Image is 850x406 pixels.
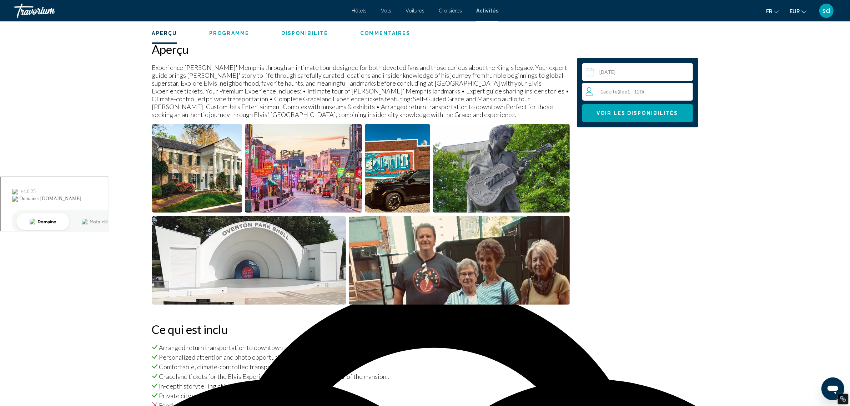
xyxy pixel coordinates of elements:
[352,8,367,14] a: Hôtels
[281,30,328,36] button: Disponibilité
[365,124,430,213] button: Open full-screen image slider
[11,11,17,17] img: logo_orange.svg
[618,88,644,95] span: ( 1 - 120)
[81,41,87,47] img: tab_keywords_by_traffic_grey.svg
[823,7,830,14] span: sd
[582,104,693,122] button: Voir les disponibilités
[433,124,570,213] button: Open full-screen image slider
[19,19,81,24] div: Domaine: [DOMAIN_NAME]
[152,372,570,380] li: Graceland tickets for the Elvis Experience including self-guided tour of the mansion..
[14,4,344,18] a: Travorium
[349,216,570,305] button: Open full-screen image slider
[152,124,242,213] button: Open full-screen image slider
[840,396,846,402] div: Restore Info Box &#10;&#10;NoFollow Info:&#10; META-Robots NoFollow: &#09;true&#10; META-Robots N...
[582,83,693,101] button: Travelers: 1 adult, 0 children
[11,19,17,24] img: website_grey.svg
[601,88,644,95] span: 1
[152,382,570,390] li: In-depth storytelling at historic Elvis locations
[597,111,678,116] span: Voir les disponibilités
[476,8,498,14] a: Activités
[360,30,410,36] button: Commentaires
[439,8,462,14] a: Croisières
[766,6,779,16] button: Change language
[604,88,618,95] span: Adulte
[381,8,391,14] a: Vols
[89,42,109,47] div: Mots-clés
[152,30,177,36] button: Aperçu
[152,392,570,400] li: Private city guide exclusively for your group (up to 4 guests)
[152,344,570,351] li: Arranged return transportation to downtown
[152,353,570,361] li: Personalized attention and photo opportunities
[20,11,35,17] div: v 4.0.25
[29,41,35,47] img: tab_domain_overview_orange.svg
[245,124,362,213] button: Open full-screen image slider
[209,30,249,36] button: Programme
[152,363,570,371] li: Comfortable, climate-controlled transportation
[790,9,800,14] span: EUR
[821,377,844,400] iframe: Bouton de lancement de la fenêtre de messagerie
[152,42,570,56] h2: Aperçu
[152,216,346,305] button: Open full-screen image slider
[37,42,55,47] div: Domaine
[817,3,836,18] button: User Menu
[790,6,806,16] button: Change currency
[619,88,628,95] span: âge
[152,322,570,336] h2: Ce qui est inclu
[766,9,772,14] span: fr
[406,8,424,14] a: Voitures
[152,64,570,118] p: Experience [PERSON_NAME]' Memphis through an intimate tour designed for both devoted fans and tho...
